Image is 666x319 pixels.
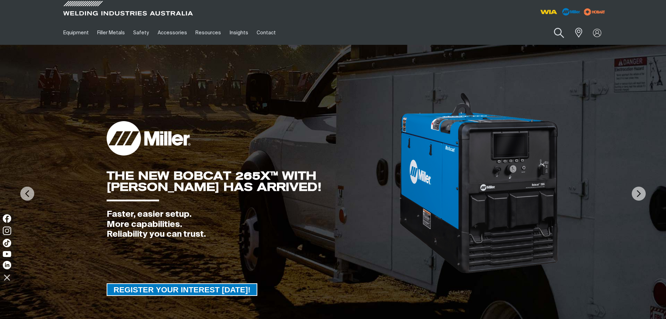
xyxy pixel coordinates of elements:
img: miller [582,7,607,17]
button: Search products [545,23,573,43]
a: Insights [225,21,252,45]
a: Filler Metals [93,21,129,45]
img: NextArrow [632,187,646,201]
a: REGISTER YOUR INTEREST TODAY! [107,283,258,296]
div: THE NEW BOBCAT 265X™ WITH [PERSON_NAME] HAS ARRIVED! [107,170,399,193]
img: PrevArrow [20,187,34,201]
a: Accessories [153,21,191,45]
a: Resources [191,21,225,45]
img: hide socials [1,271,13,283]
img: TikTok [3,239,11,247]
div: Faster, easier setup. More capabilities. Reliability you can trust. [107,209,399,240]
a: Equipment [59,21,93,45]
a: Contact [252,21,280,45]
img: Facebook [3,214,11,223]
span: REGISTER YOUR INTEREST [DATE]! [107,283,257,296]
img: LinkedIn [3,261,11,269]
a: Safety [129,21,153,45]
img: Instagram [3,227,11,235]
img: YouTube [3,251,11,257]
nav: Main [59,21,470,45]
input: Product name or item number... [538,25,571,41]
